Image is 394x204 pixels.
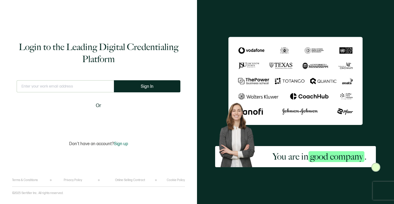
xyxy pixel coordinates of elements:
button: Sign In [114,80,180,92]
h1: Login to the Leading Digital Credentialing Platform [17,41,180,65]
a: Privacy Policy [64,178,82,182]
p: Don't have an account? [69,141,128,146]
input: Enter your work email address [17,80,114,92]
a: Terms & Conditions [12,178,38,182]
span: Sign In [141,84,153,89]
span: Sign up [114,141,128,146]
a: Online Selling Contract [115,178,145,182]
h2: You are in . [273,151,367,163]
iframe: Chat Widget [290,136,394,204]
p: ©2025 Sertifier Inc.. All rights reserved. [12,191,63,195]
iframe: Sign in with Google Button [61,113,136,127]
img: Sertifier Login - You are in <span class="strong-h">good company</span>. Hero [215,100,263,167]
a: Cookie Policy [167,178,185,182]
img: Sertifier Login - You are in <span class="strong-h">good company</span>. [228,37,363,125]
span: Or [96,102,101,110]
